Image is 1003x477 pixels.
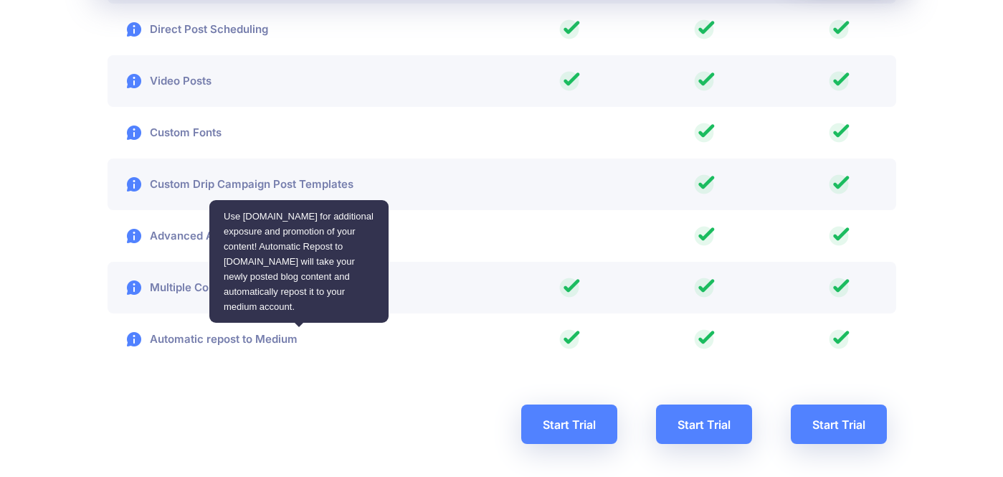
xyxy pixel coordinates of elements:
p: Multiple Content Sources [108,279,281,296]
p: Automatic repost to Medium [108,331,298,348]
p: Custom Drip Campaign Post Templates [108,176,353,193]
p: Video Posts [108,72,211,90]
p: Advanced Analytics [108,227,255,245]
a: Start Trial [656,405,752,444]
p: Custom Fonts [108,124,222,141]
a: Start Trial [791,405,887,444]
div: Use [DOMAIN_NAME] for additional exposure and promotion of your content! Automatic Repost to [DOM... [209,200,389,323]
a: Start Trial [521,405,617,444]
p: Direct Post Scheduling [108,21,268,38]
